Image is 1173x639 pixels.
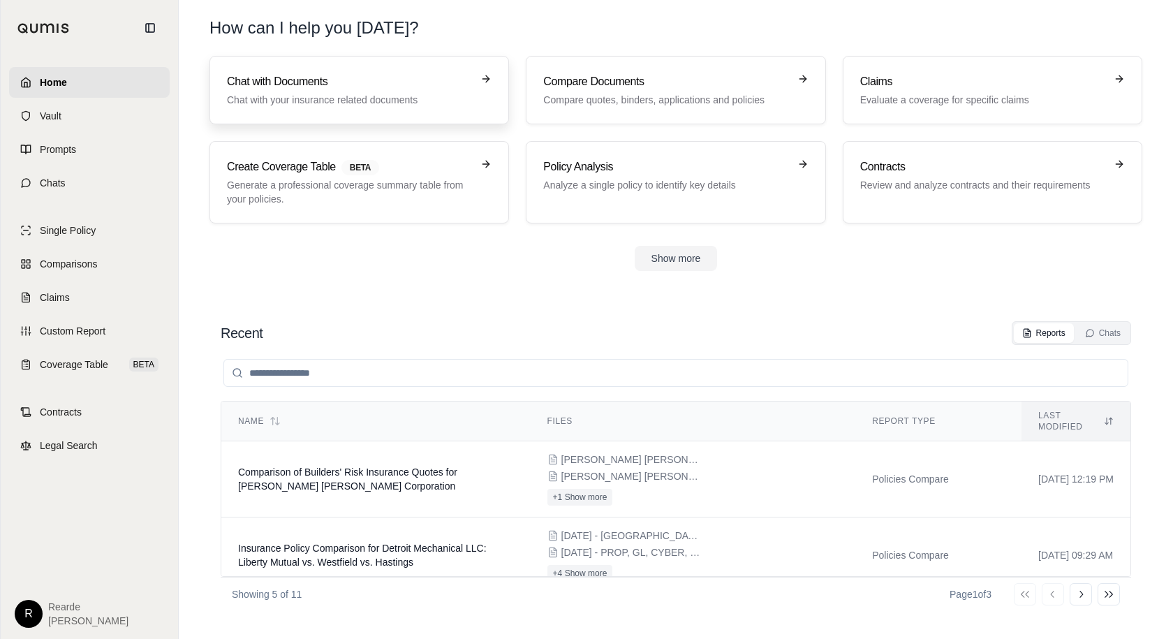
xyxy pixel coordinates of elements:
a: Contracts [9,397,170,427]
span: Custom Report [40,324,105,338]
td: Policies Compare [855,517,1021,594]
h3: Create Coverage Table [227,159,472,175]
span: Home [40,75,67,89]
span: Vault [40,109,61,123]
th: Files [531,402,856,441]
h3: Claims [860,73,1105,90]
button: Chats [1077,323,1129,343]
span: Comparison of Builders' Risk Insurance Quotes for Gallagher Kaiser Corporation [238,467,457,492]
span: Prompts [40,142,76,156]
h2: Recent [221,323,263,343]
a: Compare DocumentsCompare quotes, binders, applications and policies [526,56,825,124]
button: Collapse sidebar [139,17,161,39]
div: Name [238,416,514,427]
span: Gallagher Kaiser BR quote Eff 9-01-25.pdf [561,453,701,467]
span: Gallagher Kaiser Corp Quote Proposal.pdf [561,469,701,483]
span: Chats [40,176,66,190]
a: Custom Report [9,316,170,346]
span: 09.27.2025 - PROP, GL, CYBER, BAUT, IM, CRIME, CUMB - Quote - $8,084 - Detroit Mechanical.pdf [561,545,701,559]
span: BETA [341,160,379,175]
a: Chat with DocumentsChat with your insurance related documents [209,56,509,124]
td: [DATE] 09:29 AM [1021,517,1130,594]
a: Create Coverage TableBETAGenerate a professional coverage summary table from your policies. [209,141,509,223]
p: Compare quotes, binders, applications and policies [543,93,788,107]
span: Legal Search [40,439,98,453]
span: 09.27.2024 - Hastings - CUMB - Policy - $1,164 - Detroit Mechanical.pdf [561,529,701,543]
a: Claims [9,282,170,313]
span: Rearde [48,600,128,614]
td: [DATE] 12:19 PM [1021,441,1130,517]
span: Contracts [40,405,82,419]
span: [PERSON_NAME] [48,614,128,628]
h3: Chat with Documents [227,73,472,90]
th: Report Type [855,402,1021,441]
h1: How can I help you [DATE]? [209,17,1142,39]
a: ContractsReview and analyze contracts and their requirements [843,141,1142,223]
a: Coverage TableBETA [9,349,170,380]
div: Reports [1022,328,1065,339]
td: Policies Compare [855,441,1021,517]
div: Chats [1085,328,1121,339]
button: +4 Show more [547,565,613,582]
a: Vault [9,101,170,131]
p: Evaluate a coverage for specific claims [860,93,1105,107]
h3: Policy Analysis [543,159,788,175]
a: Policy AnalysisAnalyze a single policy to identify key details [526,141,825,223]
a: Single Policy [9,215,170,246]
button: Reports [1014,323,1074,343]
p: Generate a professional coverage summary table from your policies. [227,178,472,206]
h3: Compare Documents [543,73,788,90]
button: +1 Show more [547,489,613,506]
a: Prompts [9,134,170,165]
h3: Contracts [860,159,1105,175]
div: Last modified [1038,410,1114,432]
span: Insurance Policy Comparison for Detroit Mechanical LLC: Liberty Mutual vs. Westfield vs. Hastings [238,543,487,568]
img: Qumis Logo [17,23,70,34]
span: BETA [129,358,158,372]
a: Legal Search [9,430,170,461]
p: Analyze a single policy to identify key details [543,178,788,192]
p: Showing 5 of 11 [232,587,302,601]
div: Page 1 of 3 [950,587,991,601]
a: Comparisons [9,249,170,279]
span: Single Policy [40,223,96,237]
span: Coverage Table [40,358,108,372]
p: Review and analyze contracts and their requirements [860,178,1105,192]
span: Comparisons [40,257,97,271]
a: Chats [9,168,170,198]
p: Chat with your insurance related documents [227,93,472,107]
span: Claims [40,291,70,304]
a: Home [9,67,170,98]
button: Show more [635,246,718,271]
div: R [15,600,43,628]
a: ClaimsEvaluate a coverage for specific claims [843,56,1142,124]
